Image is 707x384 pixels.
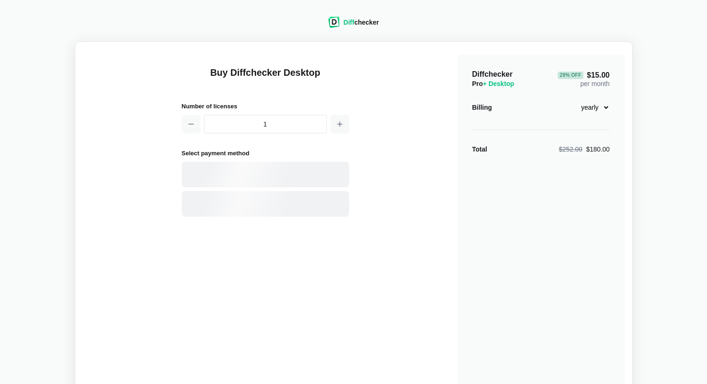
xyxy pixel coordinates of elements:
[328,22,379,29] a: Diffchecker logoDiffchecker
[558,72,609,79] span: $15.00
[559,146,582,153] span: $252.00
[483,80,514,87] span: + Desktop
[204,115,327,133] input: 1
[182,101,349,111] h2: Number of licenses
[558,72,583,79] div: 29 % Off
[344,18,379,27] div: checker
[472,146,487,153] strong: Total
[472,80,515,87] span: Pro
[328,17,340,28] img: Diffchecker logo
[182,148,349,158] h2: Select payment method
[558,70,609,88] div: per month
[559,145,609,154] div: $180.00
[472,70,513,78] span: Diffchecker
[472,103,492,112] div: Billing
[182,66,349,90] h1: Buy Diffchecker Desktop
[344,19,354,26] span: Diff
